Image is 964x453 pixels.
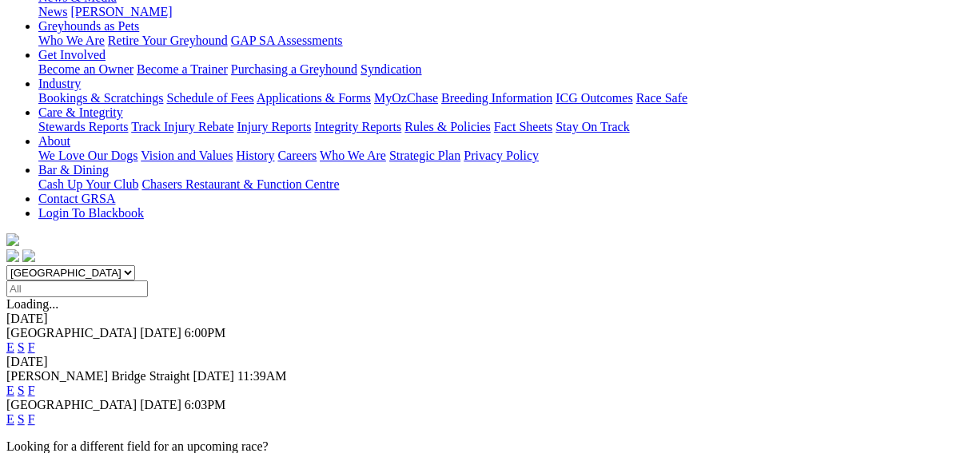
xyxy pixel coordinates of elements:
a: Become a Trainer [137,62,228,76]
div: [DATE] [6,355,958,369]
a: Breeding Information [441,91,552,105]
a: F [28,383,35,397]
a: Injury Reports [237,120,311,133]
a: News [38,5,67,18]
a: E [6,340,14,354]
a: Who We Are [38,34,105,47]
img: twitter.svg [22,249,35,262]
input: Select date [6,280,148,297]
a: Privacy Policy [464,149,539,162]
a: Vision and Values [141,149,233,162]
a: Retire Your Greyhound [108,34,228,47]
a: Track Injury Rebate [131,120,233,133]
a: Industry [38,77,81,90]
span: [PERSON_NAME] Bridge Straight [6,369,189,383]
span: [GEOGRAPHIC_DATA] [6,326,137,340]
a: Fact Sheets [494,120,552,133]
a: Strategic Plan [389,149,460,162]
a: F [28,340,35,354]
a: Stay On Track [556,120,629,133]
a: Who We Are [320,149,386,162]
a: E [6,412,14,426]
div: About [38,149,958,163]
a: Cash Up Your Club [38,177,138,191]
div: Industry [38,91,958,105]
a: History [236,149,274,162]
span: 11:39AM [237,369,287,383]
a: GAP SA Assessments [231,34,343,47]
img: facebook.svg [6,249,19,262]
div: Greyhounds as Pets [38,34,958,48]
a: Become an Owner [38,62,133,76]
a: MyOzChase [374,91,438,105]
a: Greyhounds as Pets [38,19,139,33]
a: Contact GRSA [38,192,115,205]
a: Syndication [361,62,421,76]
a: Login To Blackbook [38,206,144,220]
a: Bookings & Scratchings [38,91,163,105]
a: Careers [277,149,317,162]
span: [DATE] [140,398,181,411]
a: Get Involved [38,48,106,62]
a: Stewards Reports [38,120,128,133]
span: 6:00PM [185,326,226,340]
a: We Love Our Dogs [38,149,137,162]
a: S [18,383,25,397]
span: [GEOGRAPHIC_DATA] [6,398,137,411]
div: Bar & Dining [38,177,958,192]
a: Applications & Forms [257,91,371,105]
a: S [18,340,25,354]
div: [DATE] [6,312,958,326]
a: About [38,134,70,148]
a: Rules & Policies [404,120,491,133]
a: [PERSON_NAME] [70,5,172,18]
a: Schedule of Fees [166,91,253,105]
a: Integrity Reports [314,120,401,133]
a: S [18,412,25,426]
span: [DATE] [140,326,181,340]
div: Care & Integrity [38,120,958,134]
a: Purchasing a Greyhound [231,62,357,76]
span: [DATE] [193,369,234,383]
a: Care & Integrity [38,105,123,119]
div: Get Involved [38,62,958,77]
a: Bar & Dining [38,163,109,177]
a: Race Safe [635,91,687,105]
div: News & Media [38,5,958,19]
a: E [6,383,14,397]
img: logo-grsa-white.png [6,233,19,246]
span: 6:03PM [185,398,226,411]
a: F [28,412,35,426]
a: ICG Outcomes [556,91,632,105]
a: Chasers Restaurant & Function Centre [141,177,339,191]
span: Loading... [6,297,58,311]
